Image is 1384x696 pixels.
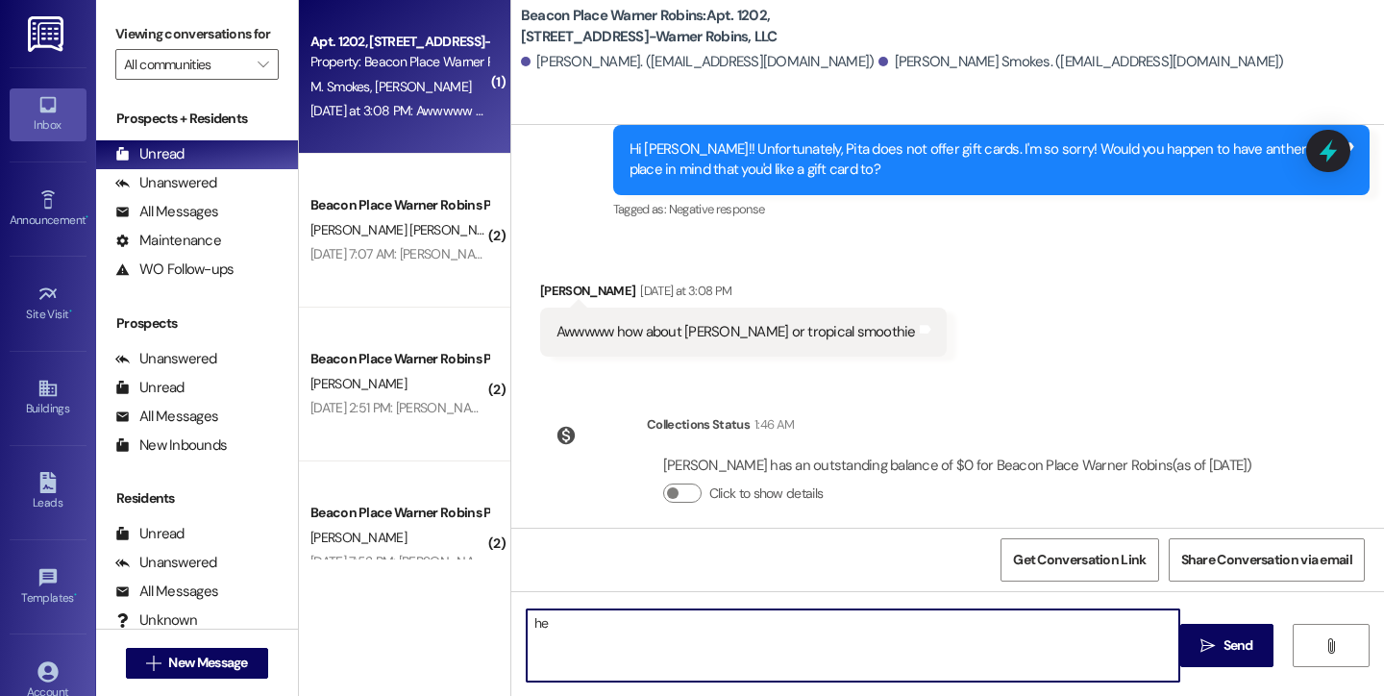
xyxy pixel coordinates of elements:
[750,414,794,435] div: 1:46 AM
[310,78,375,95] span: M. Smokes
[310,399,492,416] div: [DATE] 2:51 PM: [PERSON_NAME]
[146,656,161,671] i: 
[115,231,221,251] div: Maintenance
[527,609,1179,682] textarea: he
[878,52,1283,72] div: [PERSON_NAME] Smokes. ([EMAIL_ADDRESS][DOMAIN_NAME])
[10,466,86,518] a: Leads
[168,653,247,673] span: New Message
[1180,624,1273,667] button: Send
[310,102,749,119] div: [DATE] at 3:08 PM: Awwwww how about [PERSON_NAME] or tropical smoothie
[310,32,488,52] div: Apt. 1202, [STREET_ADDRESS]-Warner Robins, LLC
[124,49,248,80] input: All communities
[521,6,905,47] b: Beacon Place Warner Robins: Apt. 1202, [STREET_ADDRESS]-Warner Robins, LLC
[115,407,218,427] div: All Messages
[647,414,750,435] div: Collections Status
[10,278,86,330] a: Site Visit •
[10,372,86,424] a: Buildings
[709,484,823,504] label: Click to show details
[126,648,268,679] button: New Message
[258,57,268,72] i: 
[86,211,88,224] span: •
[115,144,185,164] div: Unread
[1323,638,1338,654] i: 
[669,201,765,217] span: Negative response
[521,52,875,72] div: [PERSON_NAME]. ([EMAIL_ADDRESS][DOMAIN_NAME])
[310,52,488,72] div: Property: Beacon Place Warner Robins
[96,488,298,509] div: Residents
[115,349,217,369] div: Unanswered
[96,109,298,129] div: Prospects + Residents
[115,19,279,49] label: Viewing conversations for
[310,245,496,262] div: [DATE] 7:07 AM: [PERSON_NAME]
[1200,638,1215,654] i: 
[310,221,506,238] span: [PERSON_NAME] [PERSON_NAME]
[1181,550,1352,570] span: Share Conversation via email
[96,313,298,334] div: Prospects
[556,322,916,342] div: Awwwww how about [PERSON_NAME] or tropical smoothie
[10,88,86,140] a: Inbox
[115,582,218,602] div: All Messages
[1013,550,1146,570] span: Get Conversation Link
[1169,538,1365,582] button: Share Conversation via email
[10,561,86,613] a: Templates •
[69,305,72,318] span: •
[375,78,471,95] span: [PERSON_NAME]
[115,173,217,193] div: Unanswered
[28,16,67,52] img: ResiDesk Logo
[310,503,488,523] div: Beacon Place Warner Robins Prospect
[115,610,197,631] div: Unknown
[540,281,947,308] div: [PERSON_NAME]
[115,260,234,280] div: WO Follow-ups
[115,378,185,398] div: Unread
[115,553,217,573] div: Unanswered
[613,195,1370,223] div: Tagged as:
[1223,635,1253,656] span: Send
[74,588,77,602] span: •
[630,139,1339,181] div: Hi [PERSON_NAME]!! Unfortunately, Pita does not offer gift cards. I'm so sorry! Would you happen ...
[310,529,407,546] span: [PERSON_NAME]
[1001,538,1158,582] button: Get Conversation Link
[115,435,227,456] div: New Inbounds
[310,195,488,215] div: Beacon Place Warner Robins Prospect
[115,524,185,544] div: Unread
[115,202,218,222] div: All Messages
[635,281,731,301] div: [DATE] at 3:08 PM
[310,349,488,369] div: Beacon Place Warner Robins Prospect
[663,456,1252,476] div: [PERSON_NAME] has an outstanding balance of $0 for Beacon Place Warner Robins (as of [DATE])
[310,553,495,570] div: [DATE] 7:52 PM: [PERSON_NAME]
[310,375,407,392] span: [PERSON_NAME]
